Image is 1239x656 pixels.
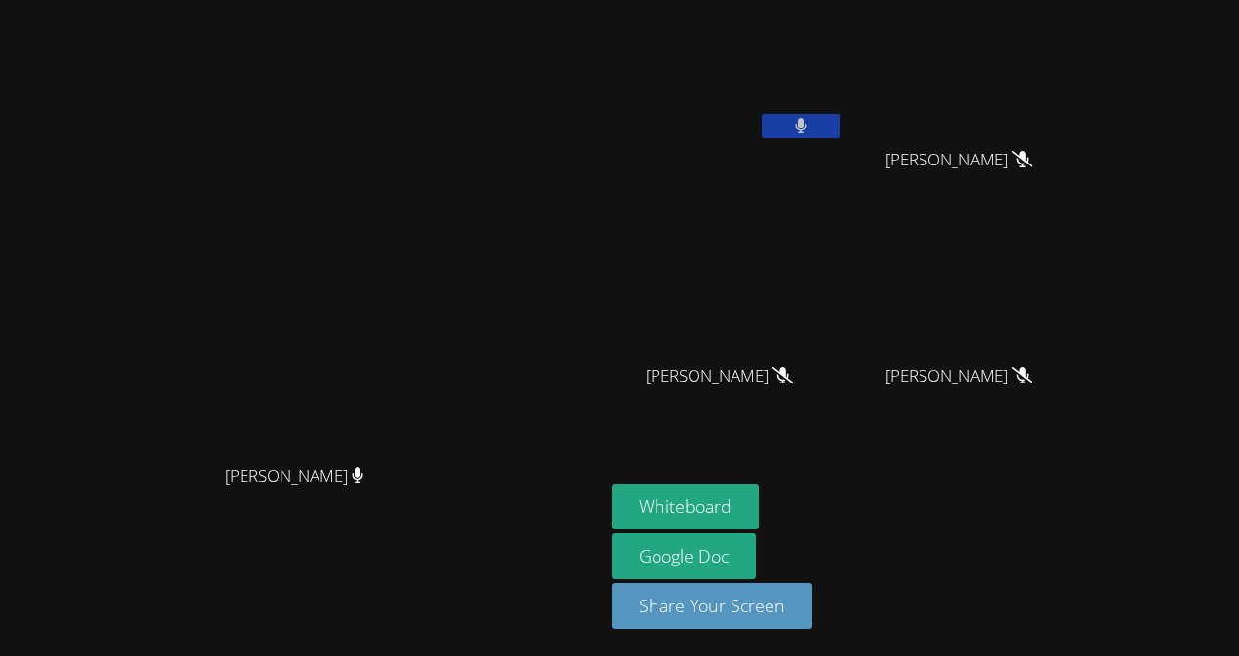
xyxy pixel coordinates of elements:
[885,146,1032,174] span: [PERSON_NAME]
[646,362,793,390] span: [PERSON_NAME]
[225,462,364,491] span: [PERSON_NAME]
[612,583,812,629] button: Share Your Screen
[612,533,756,579] a: Google Doc
[612,484,759,529] button: Whiteboard
[885,362,1032,390] span: [PERSON_NAME]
